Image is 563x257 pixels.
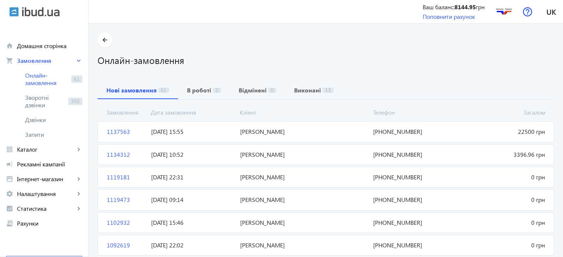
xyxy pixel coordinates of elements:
mat-icon: settings [6,190,13,197]
span: Інтернет-магазин [17,175,75,183]
img: 1423929019-14239395539-.jpg [496,3,512,20]
mat-icon: shopping_cart [6,57,13,64]
span: 1102932 [104,219,148,227]
b: Нові замовлення [106,87,157,93]
img: ibud.svg [9,7,19,17]
span: Кліент [237,108,370,116]
span: 0 грн [459,219,548,227]
span: Рекламні кампанії [17,160,82,168]
span: [PERSON_NAME] [237,173,371,181]
span: uk [546,7,556,16]
span: 2 [213,88,221,93]
span: Дата замовлення [148,108,237,116]
span: [PERSON_NAME] [237,151,371,159]
span: Телефон [370,108,459,116]
span: Рахунки [17,220,82,227]
span: 1134312 [104,151,148,159]
span: Дзвінки [25,116,82,124]
mat-icon: receipt_long [6,220,13,227]
span: 1137563 [104,128,148,136]
span: Запити [25,131,82,138]
span: Загалом [459,108,548,116]
span: Замовлення [103,108,148,116]
span: 1119473 [104,196,148,204]
span: [PHONE_NUMBER] [370,151,459,159]
span: Каталог [17,146,75,153]
b: Виконані [294,87,321,93]
b: Відмінені [239,87,267,93]
span: Онлайн-замовлення [25,72,68,87]
span: [DATE] 15:46 [148,219,237,227]
mat-icon: keyboard_arrow_right [75,190,82,197]
span: 1092619 [104,241,148,249]
span: [PERSON_NAME] [237,241,371,249]
mat-icon: keyboard_arrow_right [75,57,82,64]
span: 0 грн [459,173,548,181]
span: 13 [323,88,334,93]
span: [DATE] 09:14 [148,196,237,204]
mat-icon: arrow_back [100,35,110,45]
span: 392 [68,98,82,105]
span: [DATE] 22:31 [148,173,237,181]
span: [DATE] 22:02 [148,241,237,249]
span: Домашня сторінка [17,42,82,50]
mat-icon: keyboard_arrow_right [75,175,82,183]
mat-icon: keyboard_arrow_right [75,146,82,153]
img: ibud_text.svg [22,7,59,17]
span: Статистика [17,205,75,212]
span: 0 грн [459,196,548,204]
span: [PHONE_NUMBER] [370,219,459,227]
span: 22500 грн [459,128,548,136]
h1: Онлайн-замовлення [98,54,554,67]
span: Зворотні дзвінки [25,94,65,109]
b: 8144.95 [454,3,476,11]
mat-icon: keyboard_arrow_right [75,205,82,212]
span: [PHONE_NUMBER] [370,241,459,249]
mat-icon: campaign [6,160,13,168]
img: help.svg [523,7,532,17]
mat-icon: storefront [6,175,13,183]
span: [PHONE_NUMBER] [370,173,459,181]
span: 0 грн [459,241,548,249]
span: 3396.96 грн [459,151,548,159]
mat-icon: grid_view [6,146,13,153]
span: [PHONE_NUMBER] [370,196,459,204]
div: Ваш баланс: грн [423,3,485,11]
span: [PHONE_NUMBER] [370,128,459,136]
span: Замовлення [17,57,75,64]
span: [DATE] 15:55 [148,128,237,136]
mat-icon: analytics [6,205,13,212]
span: 0 [268,88,276,93]
span: Налаштування [17,190,75,197]
span: [DATE] 10:52 [148,151,237,159]
span: [PERSON_NAME] [237,196,371,204]
span: [PERSON_NAME] [237,219,371,227]
span: 1119181 [104,173,148,181]
a: Поповнити рахунок [423,13,475,20]
span: 61 [158,88,169,93]
mat-icon: home [6,42,13,50]
b: В роботі [187,87,211,93]
span: 61 [71,75,82,83]
span: [PERSON_NAME] [237,128,371,136]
